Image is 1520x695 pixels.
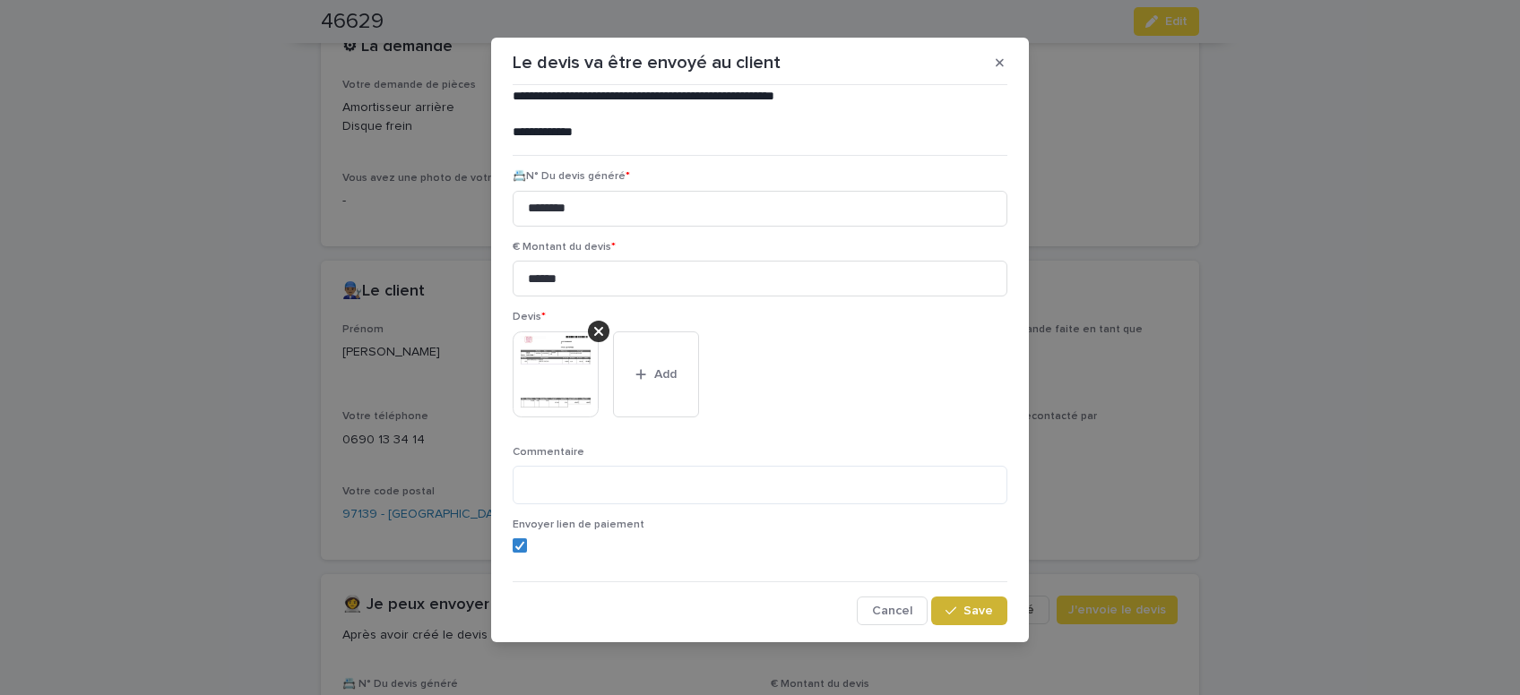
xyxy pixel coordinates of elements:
span: Commentaire [513,447,584,458]
span: Cancel [872,605,912,617]
span: 📇N° Du devis généré [513,171,630,182]
span: € Montant du devis [513,242,616,253]
span: Add [654,368,677,381]
span: Envoyer lien de paiement [513,519,644,530]
button: Cancel [857,596,928,625]
button: Add [613,331,699,417]
span: Devis [513,312,546,322]
span: Save [963,605,993,617]
button: Save [931,596,1007,625]
p: Le devis va être envoyé au client [513,52,781,73]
